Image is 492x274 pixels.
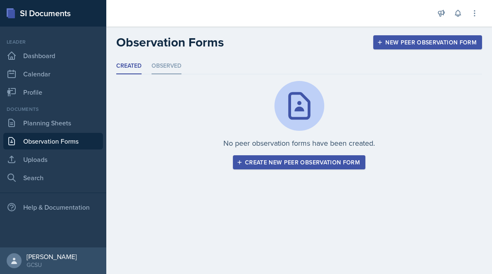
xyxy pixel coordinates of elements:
[3,151,103,168] a: Uploads
[3,84,103,100] a: Profile
[3,199,103,215] div: Help & Documentation
[3,115,103,131] a: Planning Sheets
[233,155,365,169] button: Create new peer observation form
[3,169,103,186] a: Search
[373,35,482,49] button: New Peer Observation Form
[379,39,477,46] div: New Peer Observation Form
[3,133,103,149] a: Observation Forms
[238,159,360,166] div: Create new peer observation form
[116,35,224,50] h2: Observation Forms
[3,47,103,64] a: Dashboard
[152,58,181,74] li: Observed
[116,58,142,74] li: Created
[27,261,77,269] div: GCSU
[3,38,103,46] div: Leader
[3,66,103,82] a: Calendar
[3,105,103,113] div: Documents
[223,137,375,149] p: No peer observation forms have been created.
[27,252,77,261] div: [PERSON_NAME]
